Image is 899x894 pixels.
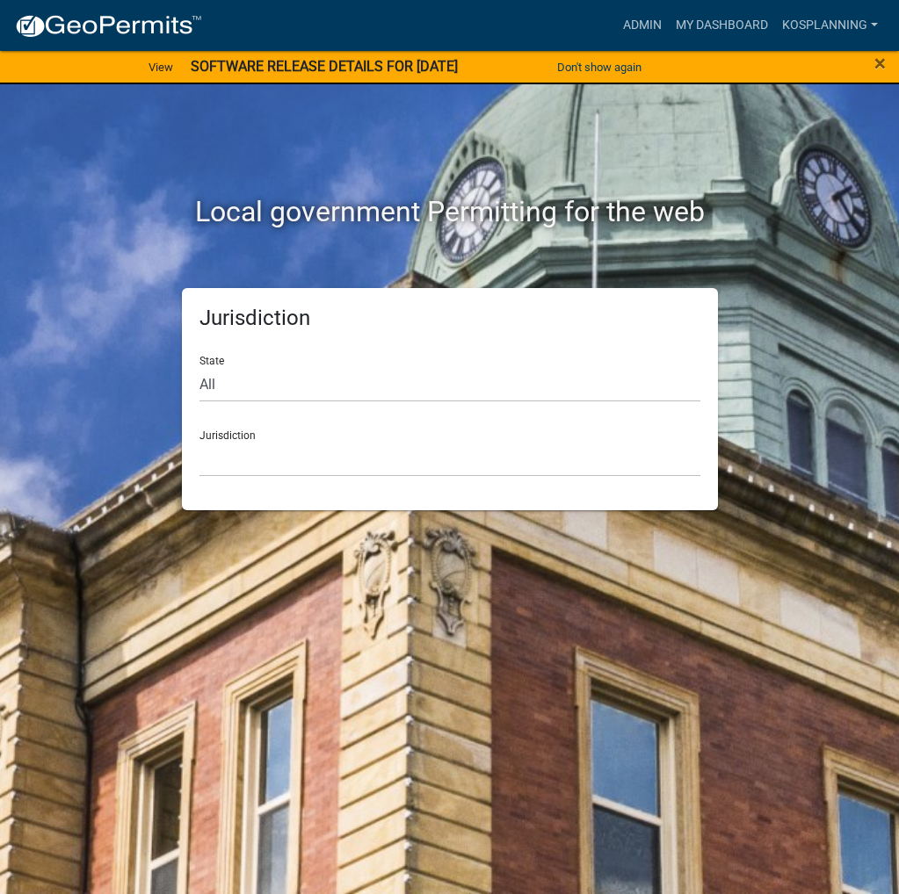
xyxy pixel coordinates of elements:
[199,306,700,331] h5: Jurisdiction
[550,53,649,82] button: Don't show again
[616,9,669,42] a: Admin
[874,53,886,74] button: Close
[141,53,180,82] a: View
[874,51,886,76] span: ×
[191,58,458,75] strong: SOFTWARE RELEASE DETAILS FOR [DATE]
[669,9,775,42] a: My Dashboard
[41,195,859,228] h2: Local government Permitting for the web
[775,9,885,42] a: kosplanning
